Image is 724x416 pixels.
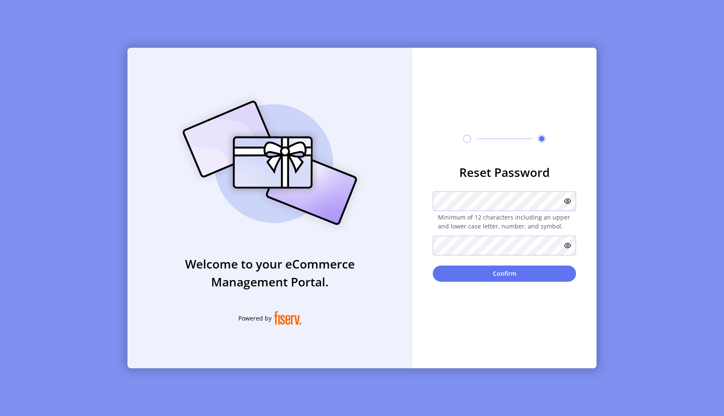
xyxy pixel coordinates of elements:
[433,213,576,231] span: Minimum of 12 characters including an upper and lower case letter, number, and symbol.
[433,266,576,282] button: Confirm
[433,163,576,181] h3: Reset Password
[127,255,412,291] h3: Welcome to your eCommerce Management Portal.
[238,314,272,323] span: Powered by
[170,91,370,234] img: card_Illustration.svg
